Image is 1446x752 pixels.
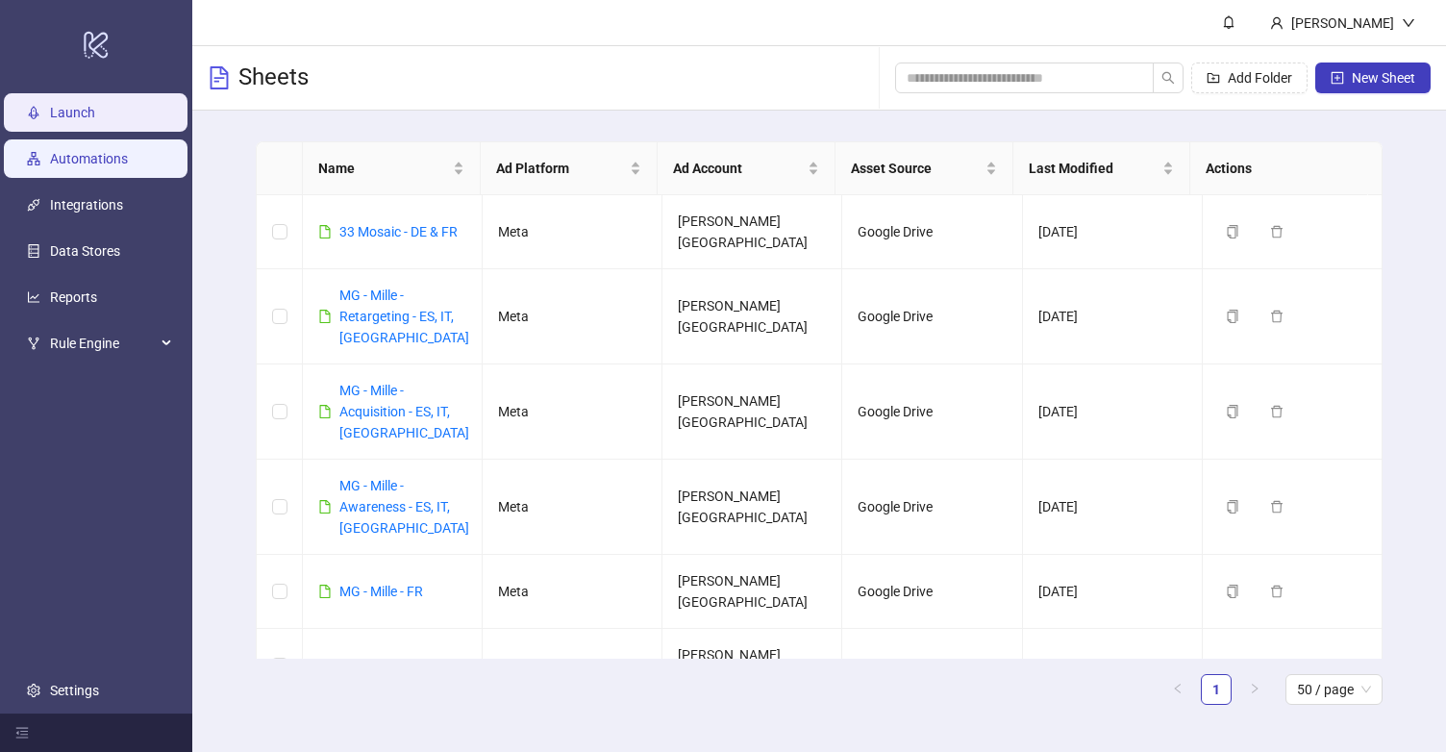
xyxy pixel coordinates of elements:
[1023,269,1203,364] td: [DATE]
[1297,675,1371,704] span: 50 / page
[1190,142,1368,195] th: Actions
[1226,405,1239,418] span: copy
[1270,16,1284,30] span: user
[339,584,423,599] a: MG - Mille - FR
[50,683,99,698] a: Settings
[339,288,469,345] a: MG - Mille - Retargeting - ES, IT, [GEOGRAPHIC_DATA]
[1270,585,1284,598] span: delete
[842,269,1022,364] td: Google Drive
[303,142,481,195] th: Name
[1191,63,1308,93] button: Add Folder
[483,364,662,460] td: Meta
[483,555,662,629] td: Meta
[318,500,332,514] span: file
[662,364,842,460] td: [PERSON_NAME] [GEOGRAPHIC_DATA]
[1202,675,1231,704] a: 1
[673,158,804,179] span: Ad Account
[842,195,1022,269] td: Google Drive
[1270,310,1284,323] span: delete
[842,555,1022,629] td: Google Drive
[1270,405,1284,418] span: delete
[1239,674,1270,705] button: right
[318,158,449,179] span: Name
[1222,15,1235,29] span: bell
[1352,70,1415,86] span: New Sheet
[1226,585,1239,598] span: copy
[835,142,1013,195] th: Asset Source
[1226,310,1239,323] span: copy
[842,460,1022,555] td: Google Drive
[1162,674,1193,705] li: Previous Page
[662,195,842,269] td: [PERSON_NAME] [GEOGRAPHIC_DATA]
[1029,158,1159,179] span: Last Modified
[1402,16,1415,30] span: down
[318,659,332,672] span: file
[1285,674,1383,705] div: Page Size
[1201,674,1232,705] li: 1
[662,460,842,555] td: [PERSON_NAME] [GEOGRAPHIC_DATA]
[339,478,469,536] a: MG - Mille - Awareness - ES, IT, [GEOGRAPHIC_DATA]
[851,158,982,179] span: Asset Source
[1161,71,1175,85] span: search
[842,629,1022,703] td: Google Drive
[1013,142,1191,195] th: Last Modified
[50,151,128,166] a: Automations
[1023,195,1203,269] td: [DATE]
[15,726,29,739] span: menu-fold
[483,195,662,269] td: Meta
[318,310,332,323] span: file
[1270,225,1284,238] span: delete
[318,225,332,238] span: file
[50,197,123,213] a: Integrations
[318,405,332,418] span: file
[1207,71,1220,85] span: folder-add
[483,629,662,703] td: Meta
[1162,674,1193,705] button: left
[481,142,659,195] th: Ad Platform
[1023,364,1203,460] td: [DATE]
[50,243,120,259] a: Data Stores
[1023,629,1203,703] td: [DATE]
[50,324,156,363] span: Rule Engine
[496,158,627,179] span: Ad Platform
[339,383,469,440] a: MG - Mille - Acquisition - ES, IT, [GEOGRAPHIC_DATA]
[1023,555,1203,629] td: [DATE]
[662,555,842,629] td: [PERSON_NAME] [GEOGRAPHIC_DATA]
[658,142,835,195] th: Ad Account
[1226,225,1239,238] span: copy
[842,364,1022,460] td: Google Drive
[1270,659,1284,672] span: delete
[1249,683,1260,694] span: right
[662,269,842,364] td: [PERSON_NAME] [GEOGRAPHIC_DATA]
[1284,13,1402,34] div: [PERSON_NAME]
[1226,659,1239,672] span: copy
[483,460,662,555] td: Meta
[1172,683,1184,694] span: left
[1331,71,1344,85] span: plus-square
[27,337,40,350] span: fork
[483,269,662,364] td: Meta
[318,585,332,598] span: file
[50,289,97,305] a: Reports
[1023,460,1203,555] td: [DATE]
[662,629,842,703] td: [PERSON_NAME] [GEOGRAPHIC_DATA]
[1239,674,1270,705] li: Next Page
[1226,500,1239,514] span: copy
[1228,70,1292,86] span: Add Folder
[50,105,95,120] a: Launch
[1315,63,1431,93] button: New Sheet
[208,66,231,89] span: file-text
[339,224,458,239] a: 33 Mosaic - DE & FR
[339,658,423,673] a: MG - Mille - DE
[1270,500,1284,514] span: delete
[238,63,309,93] h3: Sheets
